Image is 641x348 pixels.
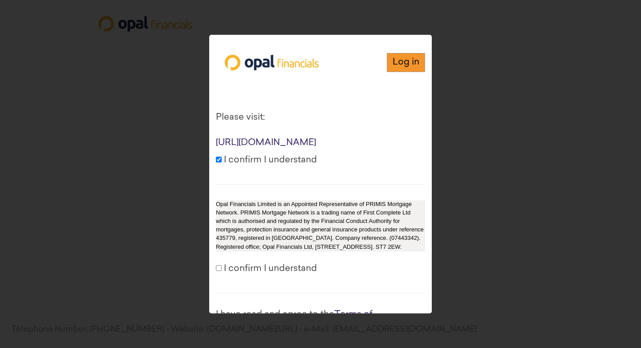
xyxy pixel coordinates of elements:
[216,46,328,79] img: Opal Financials
[216,263,317,275] label: I confirm I understand
[216,113,265,122] font: Please visit:
[216,154,317,167] label: I confirm I understand
[387,53,425,72] a: Log in
[216,265,222,271] input: I confirm I understand
[216,157,222,162] input: I confirm I understand
[216,201,424,250] font: Opal Financials Limited is an Appointed Representative of PRIMIS Mortgage Network. PRIMIS Mortgag...
[216,138,316,147] a: [URL][DOMAIN_NAME]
